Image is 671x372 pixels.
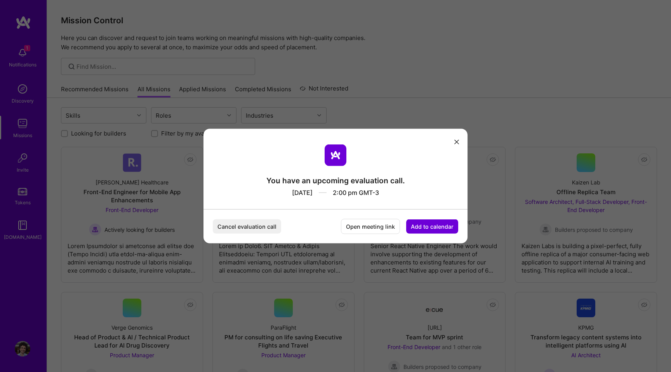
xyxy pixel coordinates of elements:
[341,219,400,234] button: Open meeting link
[266,176,405,186] div: You have an upcoming evaluation call.
[325,144,346,166] img: aTeam logo
[203,129,468,243] div: modal
[454,139,459,144] i: icon Close
[213,219,281,234] button: Cancel evaluation call
[406,219,458,234] button: Add to calendar
[266,186,405,197] div: [DATE] 2:00 pm GMT-3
